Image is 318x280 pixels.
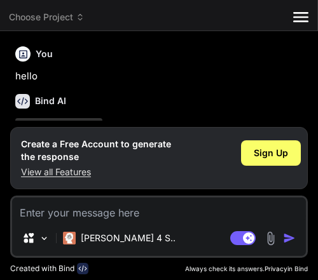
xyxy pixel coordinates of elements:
[10,263,74,274] p: Created with Bind
[39,233,50,244] img: Pick Models
[81,232,176,244] p: [PERSON_NAME] 4 S..
[263,231,278,246] img: attachment
[77,263,88,274] img: bind-logo
[9,11,85,23] span: Choose Project
[15,69,305,84] p: hello
[36,48,53,60] h6: You
[35,95,66,107] h6: Bind AI
[21,138,171,163] h1: Create a Free Account to generate the response
[21,166,171,178] p: View all Features
[15,118,102,128] span: ‌
[283,232,296,244] img: icon
[63,232,76,244] img: Claude 4 Sonnet
[254,147,288,159] span: Sign Up
[265,265,287,272] span: Privacy
[185,264,308,274] p: Always check its answers. in Bind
